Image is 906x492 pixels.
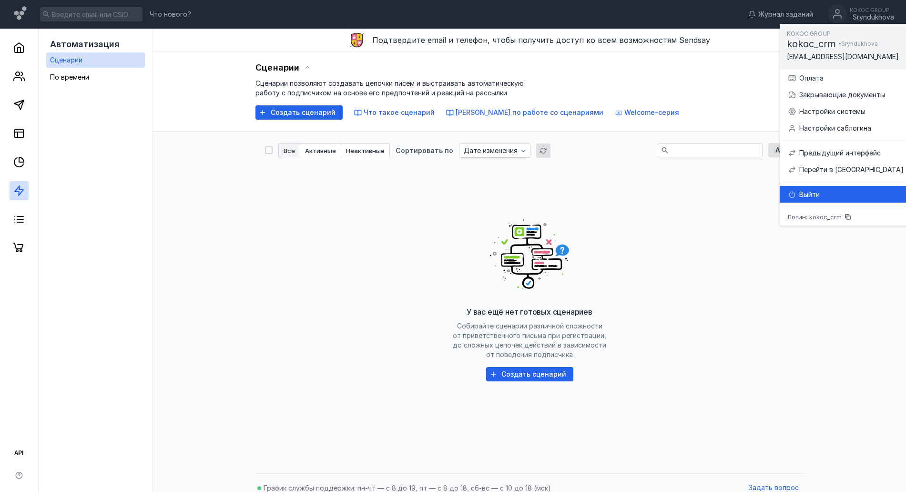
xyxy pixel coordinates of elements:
[624,108,679,116] span: Welcome-серия
[787,30,831,37] span: KOKOC GROUP
[255,62,300,72] span: Сценарии
[799,107,904,116] div: Настройки системы
[50,73,89,81] span: По времени
[615,108,679,117] button: Welcome-серия
[850,13,894,21] div: -Sryndukhova
[768,143,804,157] a: Архив
[459,143,530,158] button: Дате изменения
[264,484,551,492] span: График службы поддержки: пн-чт — с 8 до 19, пт — с 8 до 18, сб-вс — с 10 до 18 (мск)
[372,35,710,45] span: Подтвердите email и телефон, чтобы получить доступ ко всем возможностям Sendsay
[453,322,606,359] span: Собирайте сценарии различной сложности от приветственного письма при регистрации, до сложных цепо...
[364,108,435,116] span: Что такое сценарий
[787,52,899,61] span: [EMAIL_ADDRESS][DOMAIN_NAME]
[354,108,435,117] button: Что такое сценарий
[799,90,904,100] div: Закрывающие документы
[799,148,904,158] div: Предыдущий интерфейс
[787,214,842,220] span: Логин: kokoc_crm
[456,108,603,116] span: [PERSON_NAME] по работе со сценариями
[749,484,799,492] span: Задать вопрос
[150,11,191,18] span: Что нового?
[271,109,336,117] span: Создать сценарий
[850,7,894,13] div: KOKOC GROUP
[346,148,385,154] span: Неактивные
[145,11,196,18] a: Что нового?
[787,38,836,50] span: kokoc_crm
[501,370,566,379] span: Создать сценарий
[40,7,143,21] input: Введите email или CSID
[486,367,573,381] button: Создать сценарий
[50,39,120,49] span: Автоматизация
[255,105,343,120] button: Создать сценарий
[284,148,295,154] span: Все
[799,73,904,83] div: Оплата
[775,146,796,154] span: Архив
[305,148,336,154] span: Активные
[255,79,524,97] span: Сценарии позволяют создавать цепочки писем и выстраивать автоматическую работу с подписчиком на о...
[743,10,818,19] a: Журнал заданий
[300,143,341,158] button: Активные
[799,123,904,133] div: Настройки саблогина
[46,52,145,68] a: Сценарии
[278,143,300,158] button: Все
[396,147,453,154] div: Сортировать по
[446,108,603,117] button: [PERSON_NAME] по работе со сценариями
[50,56,82,64] span: Сценарии
[467,307,592,317] span: У вас ещё нет готовых сценариев
[758,10,813,19] span: Журнал заданий
[799,165,904,174] div: Перейти в [GEOGRAPHIC_DATA]
[799,190,904,199] div: Выйти
[341,143,390,158] button: Неактивные
[464,147,518,155] span: Дате изменения
[46,70,145,85] a: По времени
[838,40,878,47] span: -Sryndukhova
